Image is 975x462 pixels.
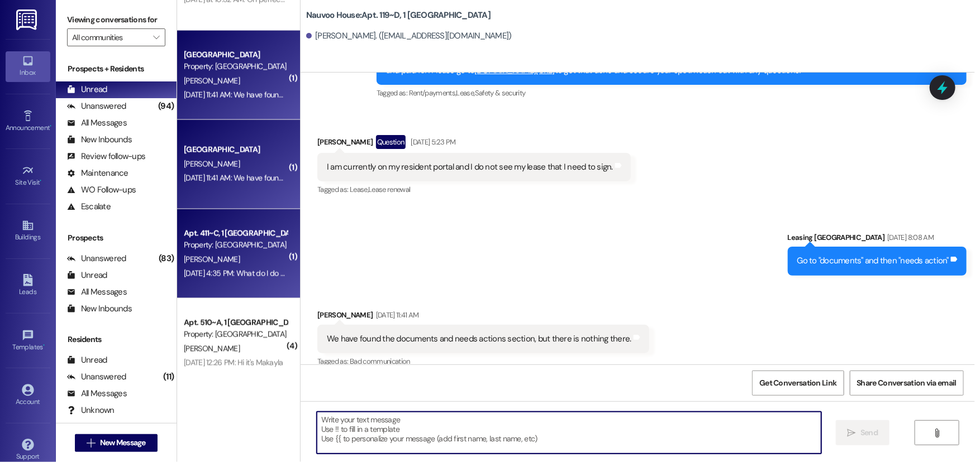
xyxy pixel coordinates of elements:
[474,65,555,76] a: [DOMAIN_NAME][URL]
[475,88,526,98] span: Safety & security
[56,232,177,244] div: Prospects
[6,51,50,81] a: Inbox
[75,434,158,452] button: New Message
[860,427,878,439] span: Send
[50,122,51,130] span: •
[350,185,368,194] span: Lease ,
[67,303,132,315] div: New Inbounds
[184,49,287,61] div: [GEOGRAPHIC_DATA]
[327,161,613,173] div: I am currently on my resident portal and I do not see my lease that I need to sign.
[67,100,126,112] div: Unanswered
[6,326,50,356] a: Templates •
[184,254,240,264] span: [PERSON_NAME]
[368,185,411,194] span: Lease renewal
[788,232,967,247] div: Leasing [GEOGRAPHIC_DATA]
[6,381,50,411] a: Account
[56,63,177,75] div: Prospects + Residents
[857,377,957,389] span: Share Conversation via email
[317,181,631,198] div: Tagged as:
[184,239,287,251] div: Property: [GEOGRAPHIC_DATA]
[184,159,240,169] span: [PERSON_NAME]
[317,353,649,369] div: Tagged as:
[72,28,148,46] input: All communities
[409,88,456,98] span: Rent/payments ,
[376,135,406,149] div: Question
[153,33,159,42] i: 
[16,9,39,30] img: ResiDesk Logo
[317,135,631,153] div: [PERSON_NAME]
[408,136,456,148] div: [DATE] 5:23 PM
[6,216,50,246] a: Buildings
[67,134,132,146] div: New Inbounds
[327,333,631,345] div: We have found the documents and needs actions section, but there is nothing there.
[67,151,145,162] div: Review follow-ups
[67,253,126,264] div: Unanswered
[184,173,508,183] div: [DATE] 11:41 AM: We have found the documents and needs actions section, but there is nothing there.
[377,85,967,101] div: Tagged as:
[184,228,287,239] div: Apt. 411~C, 1 [GEOGRAPHIC_DATA]
[156,250,177,267] div: (83)
[184,344,240,354] span: [PERSON_NAME]
[184,358,283,368] div: [DATE] 12:26 PM: Hi it's Makayla
[848,429,856,437] i: 
[759,377,836,389] span: Get Conversation Link
[933,429,941,437] i: 
[184,317,287,329] div: Apt. 510~A, 1 [GEOGRAPHIC_DATA]
[184,268,426,278] div: [DATE] 4:35 PM: What do I do to schedule an early departure White Glove?
[40,177,42,185] span: •
[184,144,287,156] div: [GEOGRAPHIC_DATA]
[797,255,949,267] div: Go to "documents" and then "needs action"
[67,201,111,213] div: Escalate
[6,271,50,301] a: Leads
[350,357,410,366] span: Bad communication
[56,334,177,345] div: Residents
[43,341,45,349] span: •
[885,232,934,243] div: [DATE] 8:08 AM
[184,76,240,86] span: [PERSON_NAME]
[67,388,127,400] div: All Messages
[836,420,890,445] button: Send
[67,354,107,366] div: Unread
[155,98,177,115] div: (94)
[67,84,107,95] div: Unread
[184,329,287,340] div: Property: [GEOGRAPHIC_DATA]
[67,184,136,196] div: WO Follow-ups
[184,90,508,100] div: [DATE] 11:41 AM: We have found the documents and needs actions section, but there is nothing there.
[160,368,177,386] div: (11)
[67,117,127,129] div: All Messages
[67,405,115,416] div: Unknown
[6,161,50,191] a: Site Visit •
[67,286,127,298] div: All Messages
[373,309,419,321] div: [DATE] 11:41 AM
[67,11,165,28] label: Viewing conversations for
[850,370,964,396] button: Share Conversation via email
[67,167,129,179] div: Maintenance
[752,370,844,396] button: Get Conversation Link
[100,437,146,449] span: New Message
[306,30,512,42] div: [PERSON_NAME]. ([EMAIL_ADDRESS][DOMAIN_NAME])
[67,269,107,281] div: Unread
[87,439,95,447] i: 
[317,309,649,325] div: [PERSON_NAME]
[67,371,126,383] div: Unanswered
[306,9,491,21] b: Nauvoo House: Apt. 119~D, 1 [GEOGRAPHIC_DATA]
[456,88,475,98] span: Lease ,
[184,61,287,73] div: Property: [GEOGRAPHIC_DATA]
